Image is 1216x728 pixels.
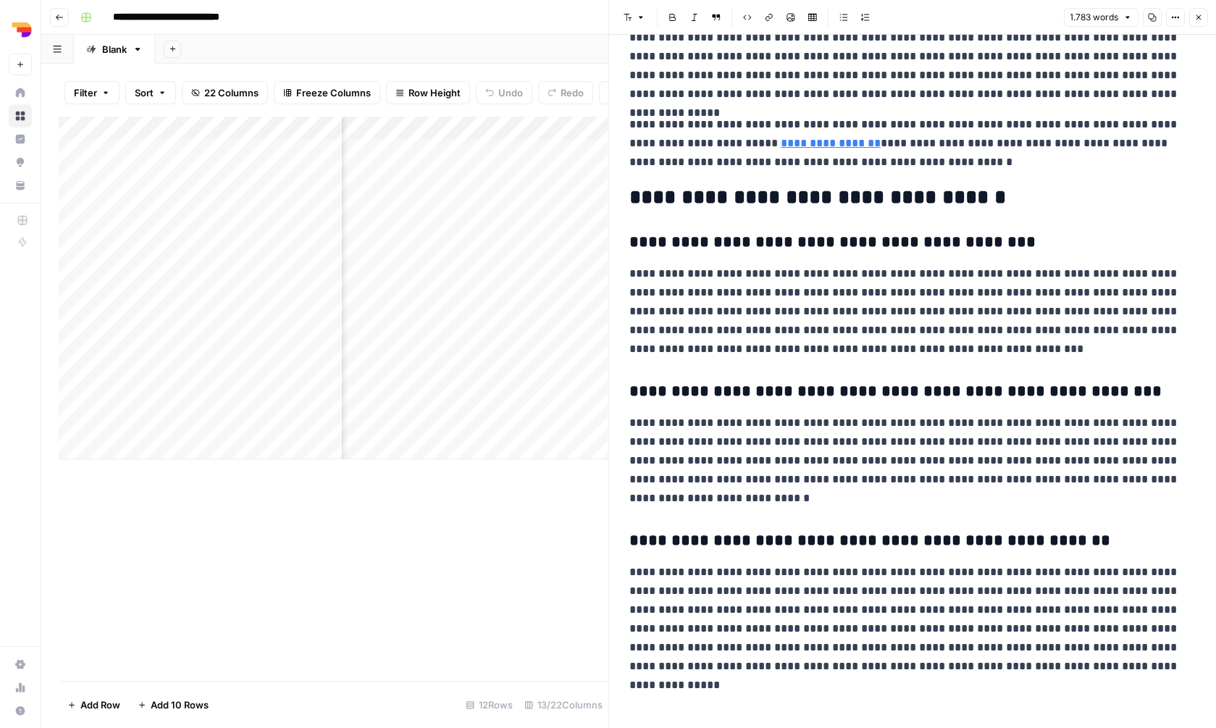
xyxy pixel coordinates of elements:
[129,693,217,716] button: Add 10 Rows
[408,85,461,100] span: Row Height
[519,693,608,716] div: 13/22 Columns
[59,693,129,716] button: Add Row
[135,85,154,100] span: Sort
[9,699,32,722] button: Help + Support
[460,693,519,716] div: 12 Rows
[9,676,32,699] a: Usage
[9,81,32,104] a: Home
[74,85,97,100] span: Filter
[498,85,523,100] span: Undo
[125,81,176,104] button: Sort
[538,81,593,104] button: Redo
[9,104,32,127] a: Browse
[9,174,32,197] a: Your Data
[9,127,32,151] a: Insights
[1070,11,1118,24] span: 1.783 words
[9,653,32,676] a: Settings
[296,85,371,100] span: Freeze Columns
[74,35,155,64] a: Blank
[80,698,120,712] span: Add Row
[182,81,268,104] button: 22 Columns
[9,17,35,43] img: Depends Logo
[204,85,259,100] span: 22 Columns
[64,81,119,104] button: Filter
[1063,8,1138,27] button: 1.783 words
[386,81,470,104] button: Row Height
[561,85,584,100] span: Redo
[9,151,32,174] a: Opportunities
[102,42,127,57] div: Blank
[274,81,380,104] button: Freeze Columns
[9,12,32,48] button: Workspace: Depends
[151,698,209,712] span: Add 10 Rows
[476,81,532,104] button: Undo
